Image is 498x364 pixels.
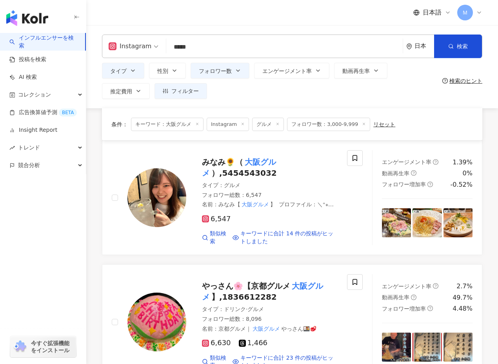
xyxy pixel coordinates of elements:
div: 0% [463,169,473,178]
span: エンゲージメント率 [262,68,312,74]
span: フォロワー増加率 [382,181,426,187]
a: 広告換算値予測BETA [9,109,77,116]
span: キーワードに合計 14 件の投稿がヒットしました [240,230,338,245]
img: post-image [443,333,473,362]
span: フォロワー数：3,000-9,999 [287,118,370,131]
span: みなみ【 [218,201,240,207]
span: 競合分析 [18,157,40,174]
span: キーワード：大阪グルメ [131,118,204,131]
div: 日本 [414,43,434,49]
img: post-image [413,208,442,237]
a: Insight Report [9,126,57,134]
span: 動画再生率 [342,68,370,74]
button: フィルター [154,83,207,99]
button: 推定費用 [102,83,150,99]
span: 類似検索 [210,230,226,245]
button: 検索 [434,35,482,58]
div: リセット [373,121,395,127]
div: 49.7% [453,293,473,302]
span: フォロワー数 [199,68,232,74]
mark: 大阪グルメ [251,324,281,333]
div: フォロワー総数 ： 6,547 [202,191,338,199]
a: KOL Avatarみなみ🌻（大阪グルメ）,5454543032タイプ：グルメフォロワー総数：6,547名前：みなみ【大阪グルメ】プロファイル：＼⁺⁎本気で推せる大阪グルメ6,547類似検索キー... [102,140,482,255]
div: 検索のヒント [449,78,482,84]
a: 類似検索 [202,230,226,245]
img: chrome extension [13,340,27,353]
div: 4.48% [453,304,473,313]
span: エンゲージメント率 [382,159,431,165]
span: question-circle [433,283,438,289]
span: Ｍ [462,8,468,17]
div: 1.39% [453,158,473,167]
img: post-image [382,333,411,362]
span: グルメ [224,182,240,188]
span: question-circle [411,295,416,300]
button: フォロワー数 [191,63,249,78]
span: 日本語 [423,8,442,17]
span: やっさん🍱🥩 [281,326,316,332]
span: 推定費用 [110,88,132,95]
button: エンゲージメント率 [254,63,329,78]
span: みなみ🌻（ [202,157,243,167]
a: chrome extension今すぐ拡張機能をインストール [10,336,76,357]
span: グルメ [247,306,264,312]
div: タイプ ： [202,182,338,189]
mark: 大阪グルメ [202,280,323,303]
span: 京都グルメ｜ [218,326,251,332]
span: question-circle [427,182,433,187]
button: 動画再生率 [334,63,387,78]
span: environment [406,44,412,49]
span: 6,630 [202,339,231,347]
span: 今すぐ拡張機能をインストール [31,340,74,354]
span: question-circle [411,170,416,176]
div: Instagram [109,40,151,53]
img: KOL Avatar [127,168,186,227]
a: searchインフルエンサーを検索 [9,34,79,49]
span: ）,5454543032 [211,168,277,178]
span: 性別 [157,68,168,74]
button: タイプ [102,63,144,78]
span: question-circle [433,159,438,165]
span: フォロワー増加率 [382,306,426,312]
span: 1,466 [239,339,268,347]
img: KOL Avatar [127,293,186,351]
a: キーワードに合計 14 件の投稿がヒットしました [233,230,338,245]
span: 動画再生率 [382,170,409,177]
img: post-image [443,208,473,237]
span: トレンド [18,139,40,157]
div: -0.52% [450,180,473,189]
span: 6,547 [202,215,231,223]
span: コレクション [18,86,51,104]
img: logo [6,10,48,26]
span: 】,1836612282 [211,292,277,302]
mark: 大阪グルメ [240,200,270,209]
span: Instagram [207,118,249,131]
img: post-image [382,208,411,237]
span: フィルター [171,88,199,94]
span: 名前 ： [202,324,316,333]
span: グルメ [252,118,284,131]
button: 性別 [149,63,186,78]
span: ドリンク [224,306,246,312]
mark: 大阪グルメ [202,156,276,179]
span: question-circle [442,78,448,84]
span: 条件 ： [111,121,128,127]
span: 動画再生率 [382,294,409,300]
span: 名前 ： [202,201,276,207]
span: · [246,306,247,312]
span: question-circle [427,306,433,311]
mark: 大阪グルメ [229,208,259,217]
span: 検索 [457,43,468,49]
div: 2.7% [456,282,473,291]
a: AI 検索 [9,73,37,81]
div: タイプ ： [202,306,338,313]
img: post-image [413,333,442,362]
span: rise [9,145,15,151]
a: 投稿を検索 [9,56,46,64]
span: 】 [270,201,276,207]
span: やっさん🌸【京都グルメ [202,281,290,291]
div: フォロワー総数 ： 8,096 [202,315,338,323]
span: エンゲージメント率 [382,283,431,289]
span: タイプ [110,68,127,74]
